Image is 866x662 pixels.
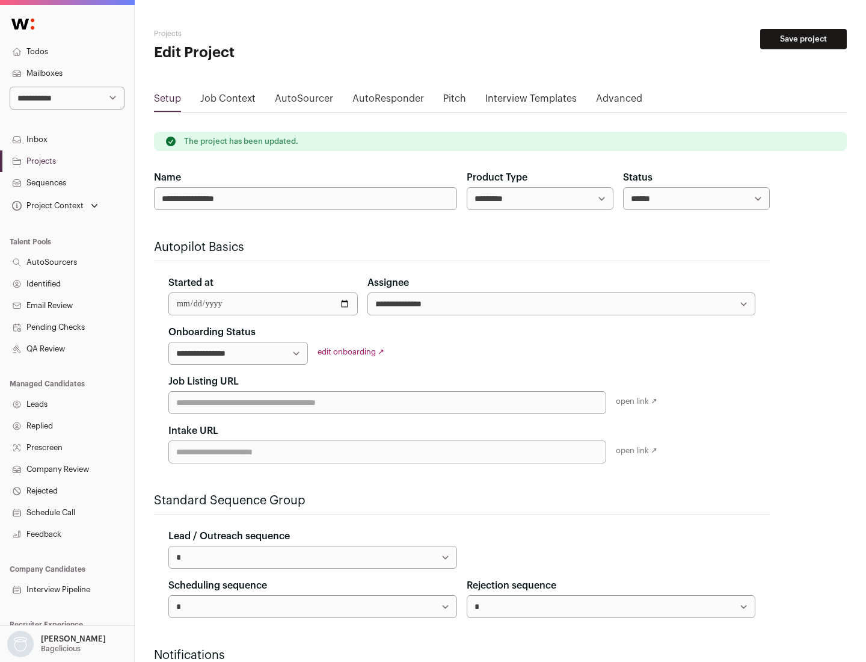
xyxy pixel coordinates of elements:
a: AutoResponder [352,91,424,111]
label: Product Type [467,170,527,185]
label: Name [154,170,181,185]
label: Scheduling sequence [168,578,267,593]
h2: Standard Sequence Group [154,492,770,509]
a: Job Context [200,91,256,111]
img: nopic.png [7,631,34,657]
label: Rejection sequence [467,578,556,593]
button: Open dropdown [5,631,108,657]
label: Assignee [367,276,409,290]
label: Onboarding Status [168,325,256,339]
label: Status [623,170,653,185]
img: Wellfound [5,12,41,36]
a: Pitch [443,91,466,111]
label: Started at [168,276,213,290]
a: Setup [154,91,181,111]
h1: Edit Project [154,43,385,63]
p: Bagelicious [41,644,81,654]
h2: Autopilot Basics [154,239,770,256]
a: AutoSourcer [275,91,333,111]
p: The project has been updated. [184,137,298,146]
a: Advanced [596,91,642,111]
button: Open dropdown [10,197,100,214]
h2: Projects [154,29,385,39]
a: Interview Templates [485,91,577,111]
label: Job Listing URL [168,374,239,389]
a: edit onboarding ↗ [318,348,384,356]
label: Intake URL [168,424,218,438]
label: Lead / Outreach sequence [168,529,290,543]
button: Save project [760,29,847,49]
div: Project Context [10,201,84,211]
p: [PERSON_NAME] [41,634,106,644]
